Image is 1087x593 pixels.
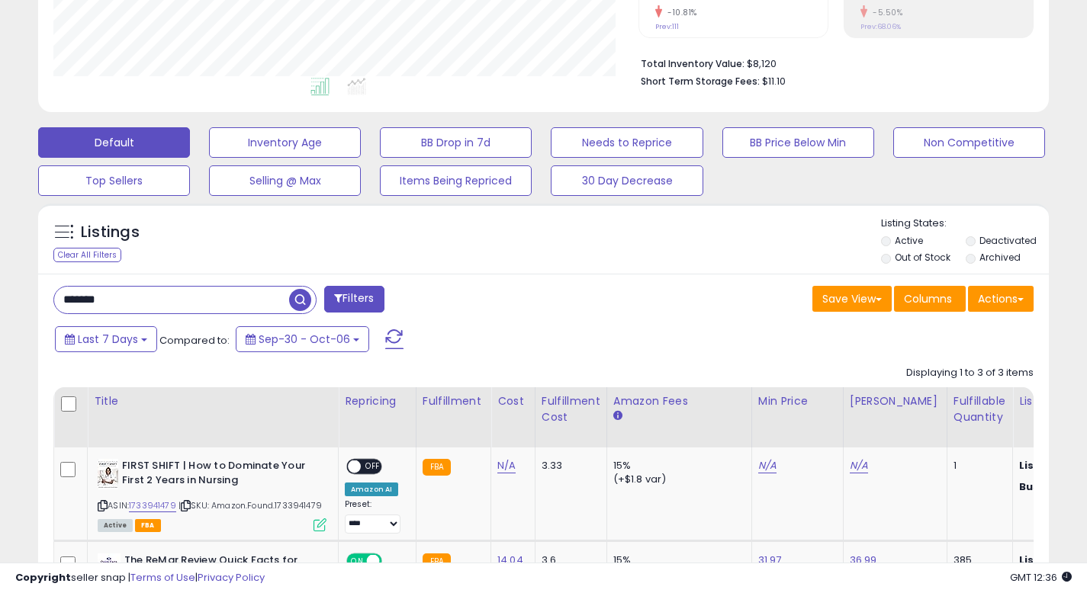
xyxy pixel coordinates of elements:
[380,127,532,158] button: BB Drop in 7d
[159,333,230,348] span: Compared to:
[613,409,622,423] small: Amazon Fees.
[98,519,133,532] span: All listings currently available for purchase on Amazon
[893,127,1045,158] button: Non Competitive
[758,458,777,473] a: N/A
[850,458,868,473] a: N/A
[895,234,923,247] label: Active
[722,127,874,158] button: BB Price Below Min
[38,165,190,196] button: Top Sellers
[613,459,740,473] div: 15%
[259,332,350,347] span: Sep-30 - Oct-06
[78,332,138,347] span: Last 7 Days
[361,460,385,473] span: OFF
[979,251,1021,264] label: Archived
[758,393,837,409] div: Min Price
[895,251,950,264] label: Out of Stock
[850,393,941,409] div: [PERSON_NAME]
[345,482,398,496] div: Amazon AI
[324,286,384,313] button: Filters
[655,22,679,31] small: Prev: 111
[641,53,1022,72] li: $8,120
[979,234,1037,247] label: Deactivated
[551,165,703,196] button: 30 Day Decrease
[542,393,600,425] div: Fulfillment Cost
[209,165,361,196] button: Selling @ Max
[613,473,740,486] div: (+$1.8 var)
[812,286,892,312] button: Save View
[209,127,361,158] button: Inventory Age
[345,499,404,534] div: Preset:
[497,393,529,409] div: Cost
[551,127,703,158] button: Needs to Reprice
[1010,570,1072,585] span: 2025-10-14 12:36 GMT
[906,366,1034,380] div: Displaying 1 to 3 of 3 items
[15,571,265,585] div: seller snap | |
[135,519,161,532] span: FBA
[236,326,369,352] button: Sep-30 - Oct-06
[130,570,195,585] a: Terms of Use
[613,393,745,409] div: Amazon Fees
[423,393,484,409] div: Fulfillment
[662,7,697,18] small: -10.81%
[762,74,786,88] span: $11.10
[497,458,516,473] a: N/A
[98,459,326,530] div: ASIN:
[345,393,410,409] div: Repricing
[129,499,176,512] a: 1733941479
[122,459,307,491] b: FIRST SHIFT | How to Dominate Your First 2 Years in Nursing
[904,291,952,306] span: Columns
[38,127,190,158] button: Default
[178,499,322,511] span: | SKU: Amazon.Found.1733941479
[894,286,966,312] button: Columns
[380,165,532,196] button: Items Being Repriced
[15,570,71,585] strong: Copyright
[867,7,902,18] small: -5.50%
[860,22,901,31] small: Prev: 68.06%
[423,459,451,476] small: FBA
[954,459,1001,473] div: 1
[954,393,1006,425] div: Fulfillable Quantity
[98,459,118,489] img: 41fH9s-68mL._SL40_.jpg
[81,222,140,243] h5: Listings
[53,248,121,262] div: Clear All Filters
[641,75,760,88] b: Short Term Storage Fees:
[542,459,595,473] div: 3.33
[968,286,1034,312] button: Actions
[55,326,157,352] button: Last 7 Days
[198,570,265,585] a: Privacy Policy
[94,393,332,409] div: Title
[881,216,1049,231] p: Listing States:
[641,57,744,70] b: Total Inventory Value:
